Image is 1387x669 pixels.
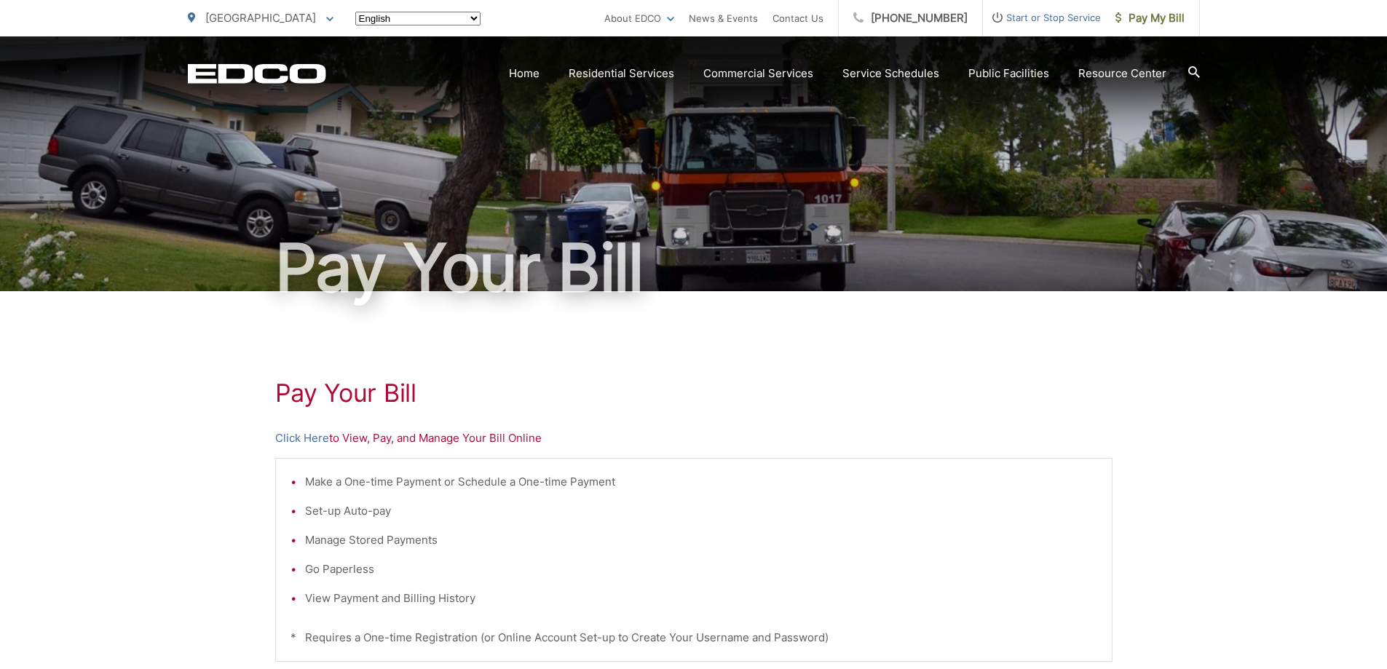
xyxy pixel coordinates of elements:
[1115,9,1185,27] span: Pay My Bill
[305,590,1097,607] li: View Payment and Billing History
[968,65,1049,82] a: Public Facilities
[305,473,1097,491] li: Make a One-time Payment or Schedule a One-time Payment
[689,9,758,27] a: News & Events
[188,231,1200,304] h1: Pay Your Bill
[355,12,481,25] select: Select a language
[205,11,316,25] span: [GEOGRAPHIC_DATA]
[291,629,1097,646] p: * Requires a One-time Registration (or Online Account Set-up to Create Your Username and Password)
[188,63,326,84] a: EDCD logo. Return to the homepage.
[1078,65,1166,82] a: Resource Center
[275,429,1113,447] p: to View, Pay, and Manage Your Bill Online
[569,65,674,82] a: Residential Services
[305,531,1097,549] li: Manage Stored Payments
[604,9,674,27] a: About EDCO
[275,379,1113,408] h1: Pay Your Bill
[509,65,540,82] a: Home
[275,429,329,447] a: Click Here
[703,65,813,82] a: Commercial Services
[772,9,823,27] a: Contact Us
[305,502,1097,520] li: Set-up Auto-pay
[305,561,1097,578] li: Go Paperless
[842,65,939,82] a: Service Schedules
